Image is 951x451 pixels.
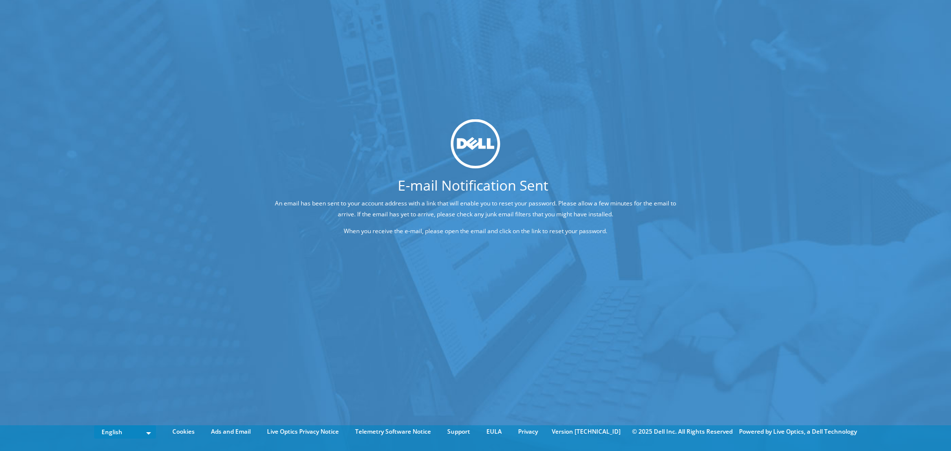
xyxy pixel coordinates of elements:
[204,426,258,437] a: Ads and Email
[440,426,477,437] a: Support
[260,426,346,437] a: Live Optics Privacy Notice
[238,178,708,192] h1: E-mail Notification Sent
[547,426,626,437] li: Version [TECHNICAL_ID]
[511,426,545,437] a: Privacy
[348,426,438,437] a: Telemetry Software Notice
[165,426,202,437] a: Cookies
[451,119,500,169] img: dell_svg_logo.svg
[275,226,676,237] p: When you receive the e-mail, please open the email and click on the link to reset your password.
[479,426,509,437] a: EULA
[627,426,738,437] li: © 2025 Dell Inc. All Rights Reserved
[275,198,676,220] p: An email has been sent to your account address with a link that will enable you to reset your pas...
[739,426,857,437] li: Powered by Live Optics, a Dell Technology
